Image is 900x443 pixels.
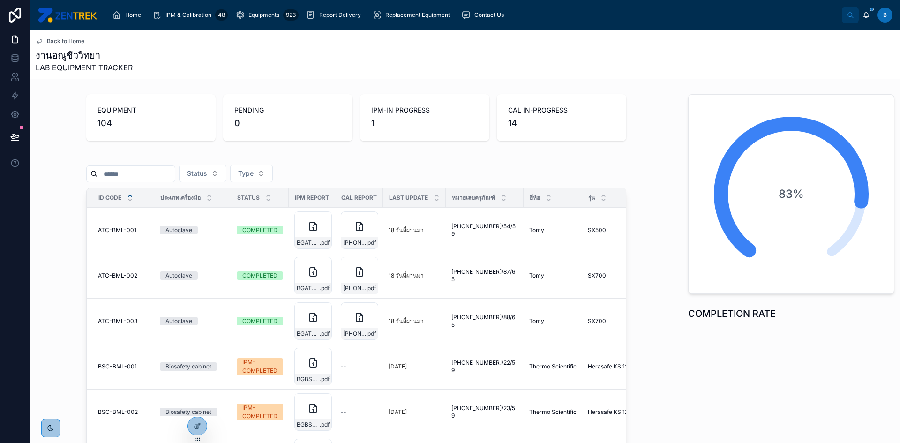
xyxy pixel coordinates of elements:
[320,330,330,338] span: .pdf
[508,105,615,115] span: CAL IN-PROGRESS
[36,49,133,62] h1: งานอณูชีววิทยา
[588,317,606,325] span: SX700
[98,408,138,416] span: BSC-BML-002
[451,314,518,329] a: [PHONE_NUMBER]/88/65
[389,363,407,370] p: [DATE]
[588,272,633,279] a: SX700
[98,226,149,234] a: ATC-BML-001
[369,7,457,23] a: Replacement Equipment
[160,317,225,325] a: Autoclave
[109,7,148,23] a: Home
[385,11,450,19] span: Replacement Equipment
[165,362,211,371] div: Biosafety cabinet
[320,421,330,428] span: .pdf
[160,362,225,371] a: Biosafety cabinet
[215,9,228,21] div: 48
[242,404,277,420] div: IPM-COMPLETED
[529,272,544,279] span: Tomy
[588,194,595,202] span: รุ่น
[366,330,376,338] span: .pdf
[98,317,149,325] a: ATC-BML-003
[588,363,628,370] span: Herasafe KS 12
[242,226,277,234] div: COMPLETED
[341,302,377,340] a: [PHONE_NUMBER]_ATC-BML-003.pdf
[452,194,495,202] span: หมายเลขครุภัณฑ์
[529,363,577,370] span: Thermo Scientific
[389,226,424,234] p: 18 วันที่ผ่านมา
[230,165,273,182] button: Select Button
[508,117,615,130] span: 14
[36,62,133,73] span: LAB EQUIPMENT TRACKER
[234,117,341,130] span: 0
[295,194,329,202] span: IPM Report
[529,272,577,279] a: Tomy
[588,408,628,416] span: Herasafe KS 12
[389,408,440,416] a: [DATE]
[234,105,341,115] span: PENDING
[238,169,254,178] span: Type
[97,117,204,130] span: 104
[36,38,84,45] a: Back to Home
[98,226,136,234] span: ATC-BML-001
[297,330,320,338] span: BGATC-25003Ver.1
[179,165,226,182] button: Select Button
[165,317,192,325] div: Autoclave
[97,105,204,115] span: EQUIPMENT
[341,363,377,370] a: --
[232,7,301,23] a: Equipments923
[688,307,776,320] h1: COMPLETION RATE
[366,285,376,292] span: .pdf
[529,317,544,325] span: Tomy
[242,271,277,280] div: COMPLETED
[389,194,428,202] span: Last Update
[242,317,277,325] div: COMPLETED
[237,194,260,202] span: Status
[451,359,518,374] a: [PHONE_NUMBER]/22/59
[588,272,606,279] span: SX700
[451,405,518,420] span: [PHONE_NUMBER]/23/59
[297,239,320,247] span: BGATC-25001Ver.1
[451,223,518,238] a: [PHONE_NUMBER]/54/59
[237,271,283,280] a: COMPLETED
[237,317,283,325] a: COMPLETED
[529,226,544,234] span: Tomy
[237,226,283,234] a: COMPLETED
[320,285,330,292] span: .pdf
[242,358,277,375] div: IPM-COMPLETED
[366,239,376,247] span: .pdf
[98,272,149,279] a: ATC-BML-002
[165,226,192,234] div: Autoclave
[294,393,330,431] a: BGBSC-25002Ver.1.pdf
[529,226,577,234] a: Tomy
[451,268,518,283] span: [PHONE_NUMBER]/87/65
[341,408,346,416] span: --
[474,11,504,19] span: Contact Us
[297,421,320,428] span: BGBSC-25002Ver.1
[389,226,440,234] a: 18 วันที่ผ่านมา
[343,285,366,292] span: [PHONE_NUMBER]_ATC-BML-002
[529,317,577,325] a: Tomy
[389,317,424,325] p: 18 วันที่ผ่านมา
[160,226,225,234] a: Autoclave
[371,105,478,115] span: IPM-IN PROGRESS
[529,408,577,416] a: Thermo Scientific
[237,358,283,375] a: IPM-COMPLETED
[47,38,84,45] span: Back to Home
[98,363,137,370] span: BSC-BML-001
[530,194,540,202] span: ยี่ห้อ
[294,211,330,249] a: BGATC-25001Ver.1.pdf
[294,302,330,340] a: BGATC-25003Ver.1.pdf
[98,408,149,416] a: BSC-BML-002
[294,348,330,385] a: BGBSC-25001-BSC-BML-001Ver.2.pdf
[883,11,887,19] span: B
[98,194,121,202] span: ID Code
[165,408,211,416] div: Biosafety cabinet
[237,404,283,420] a: IPM-COMPLETED
[187,169,207,178] span: Status
[297,375,320,383] span: BGBSC-25001-BSC-BML-001Ver.2
[341,257,377,294] a: [PHONE_NUMBER]_ATC-BML-002.pdf
[105,5,842,25] div: scrollable content
[588,408,633,416] a: Herasafe KS 12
